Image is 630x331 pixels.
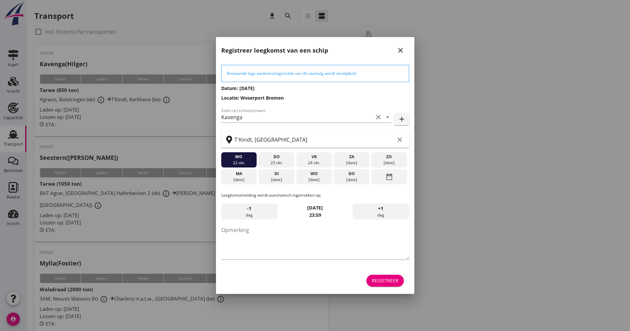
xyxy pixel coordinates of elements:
[373,154,405,160] div: zo
[335,171,368,177] div: do
[298,171,330,177] div: wo
[223,171,255,177] div: ma
[221,204,277,219] div: dag
[307,205,323,211] strong: [DATE]
[373,160,405,166] div: [DATE]
[227,71,403,76] div: Bestaande lege aankomstregistratie van dit vaartuig wordt verwijderd.
[223,177,255,183] div: [DATE]
[221,85,409,92] h3: Datum: [DATE]
[298,160,330,166] div: 24 okt.
[335,154,368,160] div: za
[223,160,255,166] div: 22 okt.
[353,204,409,219] div: dag
[398,115,406,123] i: add
[223,154,255,160] div: wo
[385,171,393,183] i: date_range
[378,205,383,212] span: +1
[309,212,321,218] strong: 23:59
[372,277,399,284] div: Registreer
[260,171,293,177] div: di
[384,113,392,121] i: arrow_drop_down
[298,177,330,183] div: [DATE]
[366,275,404,287] button: Registreer
[335,160,368,166] div: [DATE]
[397,46,404,54] i: close
[221,46,328,55] h2: Registreer leegkomst van een schip
[221,225,409,260] textarea: Opmerking
[247,205,251,212] span: -1
[260,177,293,183] div: [DATE]
[374,113,382,121] i: clear
[298,154,330,160] div: vr
[221,192,409,198] p: Leegkomstmelding wordt automatisch ingetrokken op:
[260,154,293,160] div: do
[234,134,395,145] input: Zoek op terminal of plaats
[221,112,373,122] input: Zoek op (scheeps)naam
[335,177,368,183] div: [DATE]
[260,160,293,166] div: 23 okt.
[221,94,409,101] h3: Locatie: Weserport Bremen
[396,136,404,144] i: clear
